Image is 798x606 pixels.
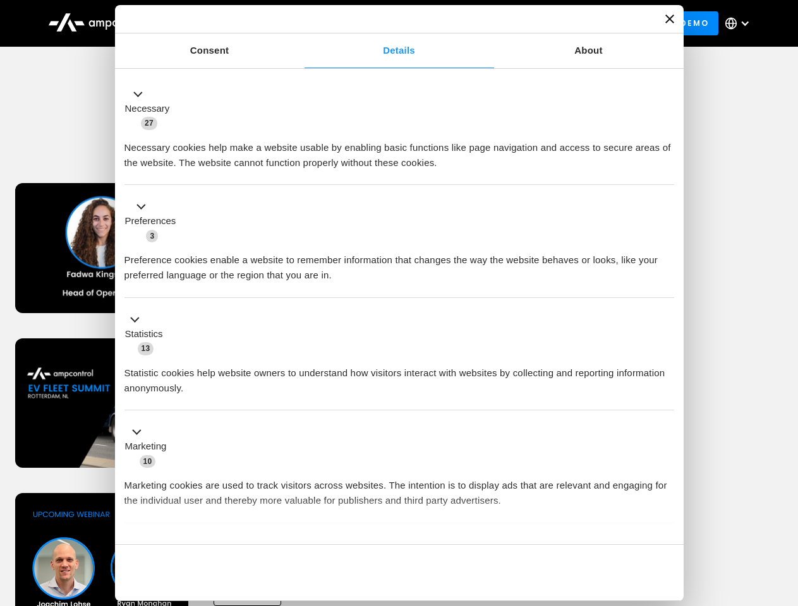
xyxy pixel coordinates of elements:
button: Necessary (27) [124,86,178,131]
a: Consent [115,33,305,68]
div: Preference cookies enable a website to remember information that changes the way the website beha... [124,243,674,283]
span: 27 [141,117,157,129]
button: Close banner [665,15,674,23]
div: Necessary cookies help make a website usable by enabling basic functions like page navigation and... [124,131,674,170]
span: 13 [138,342,154,355]
a: Details [305,33,494,68]
h1: Upcoming Webinars [15,128,783,158]
div: Marketing cookies are used to track visitors across websites. The intention is to display ads tha... [124,468,674,508]
label: Statistics [125,327,163,342]
label: Necessary [125,102,170,116]
span: 2 [209,539,221,552]
a: About [494,33,684,68]
label: Marketing [125,439,167,454]
span: 3 [146,230,158,242]
button: Marketing (10) [124,425,174,469]
label: Preferences [125,214,176,229]
button: Unclassified (2) [124,537,228,553]
button: Okay [492,554,674,591]
span: 10 [140,455,156,468]
button: Preferences (3) [124,199,184,244]
button: Statistics (13) [124,312,171,356]
div: Statistic cookies help website owners to understand how visitors interact with websites by collec... [124,356,674,396]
